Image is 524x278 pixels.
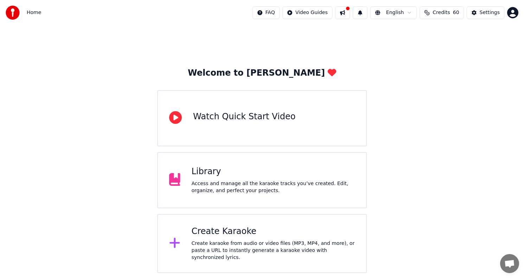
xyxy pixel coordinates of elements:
div: Watch Quick Start Video [193,111,295,122]
div: Create karaoke from audio or video files (MP3, MP4, and more), or paste a URL to instantly genera... [192,240,355,261]
span: 60 [453,9,459,16]
div: Settings [480,9,500,16]
span: Credits [433,9,450,16]
div: Welcome to [PERSON_NAME] [188,68,336,79]
img: youka [6,6,20,20]
div: Create Karaoke [192,226,355,237]
button: Settings [467,6,504,19]
button: Video Guides [282,6,332,19]
div: Access and manage all the karaoke tracks you’ve created. Edit, organize, and perfect your projects. [192,180,355,194]
button: Credits60 [420,6,464,19]
span: Home [27,9,41,16]
a: Open chat [500,254,519,273]
div: Library [192,166,355,177]
button: FAQ [253,6,280,19]
nav: breadcrumb [27,9,41,16]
